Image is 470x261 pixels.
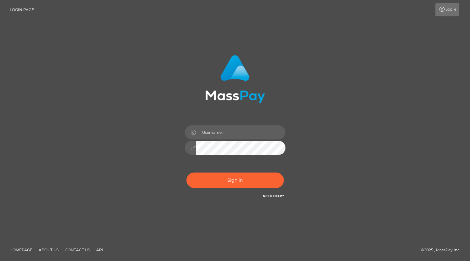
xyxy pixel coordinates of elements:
a: About Us [36,245,61,255]
input: Username... [196,125,285,139]
a: Homepage [7,245,35,255]
div: © 2025 , MassPay Inc. [421,247,465,253]
a: Login [435,3,459,16]
a: Contact Us [62,245,92,255]
a: Login Page [10,3,34,16]
button: Sign in [186,173,284,188]
img: MassPay Login [205,55,265,103]
a: API [94,245,106,255]
a: Need Help? [263,194,284,198]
